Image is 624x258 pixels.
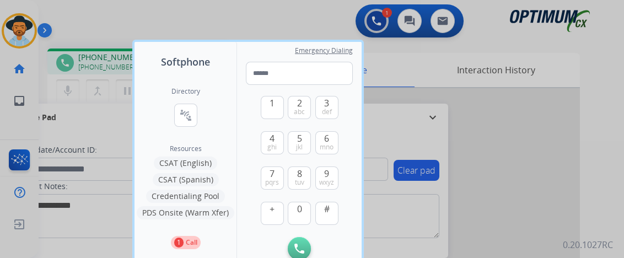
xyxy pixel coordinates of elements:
button: Credentialing Pool [146,190,225,203]
span: ghi [267,143,277,152]
span: pqrs [265,178,279,187]
span: 5 [297,132,302,145]
span: def [322,108,332,116]
button: 5jkl [288,131,311,154]
span: # [324,202,330,216]
p: 1 [174,238,184,248]
span: 0 [297,202,302,216]
button: 6mno [315,131,338,154]
span: 1 [270,96,275,110]
p: Call [186,238,197,248]
button: 7pqrs [261,166,284,190]
span: Resources [170,144,202,153]
span: + [270,202,275,216]
span: 4 [270,132,275,145]
button: CSAT (Spanish) [153,173,219,186]
button: 8tuv [288,166,311,190]
span: jkl [296,143,303,152]
button: + [261,202,284,225]
span: 3 [324,96,329,110]
button: 0 [288,202,311,225]
button: 9wxyz [315,166,338,190]
h2: Directory [171,87,200,96]
button: # [315,202,338,225]
button: 1Call [171,236,201,249]
span: wxyz [319,178,334,187]
span: 2 [297,96,302,110]
span: Emergency Dialing [295,46,353,55]
button: 2abc [288,96,311,119]
button: PDS Onsite (Warm Xfer) [137,206,234,219]
span: 9 [324,167,329,180]
span: abc [294,108,305,116]
button: 1 [261,96,284,119]
span: tuv [295,178,304,187]
button: 3def [315,96,338,119]
span: Softphone [161,54,210,69]
span: mno [320,143,333,152]
p: 0.20.1027RC [563,238,613,251]
span: 8 [297,167,302,180]
span: 6 [324,132,329,145]
img: call-button [294,244,304,254]
mat-icon: connect_without_contact [179,109,192,122]
span: 7 [270,167,275,180]
button: 4ghi [261,131,284,154]
button: CSAT (English) [154,157,217,170]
